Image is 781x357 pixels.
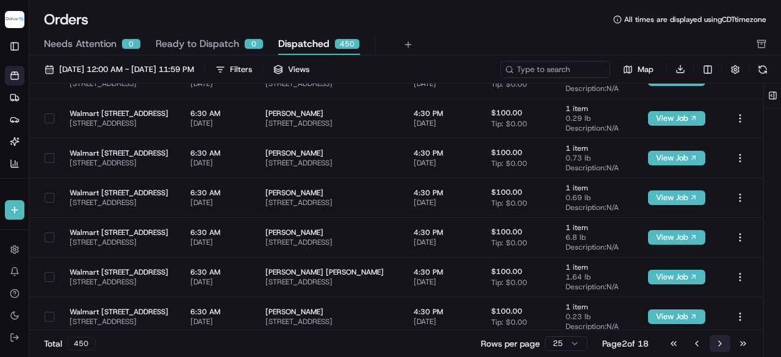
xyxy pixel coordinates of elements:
span: [DATE] [414,198,472,207]
button: [DATE] 12:00 AM - [DATE] 11:59 PM [39,61,200,78]
span: Dispatched [278,37,329,51]
span: [PERSON_NAME] [265,228,394,237]
div: 0 [244,38,264,49]
span: 4:30 PM [414,148,472,158]
span: $100.00 [491,108,522,118]
div: We're available if you need us! [41,128,154,138]
span: 6:30 AM [190,148,246,158]
input: Clear [32,78,201,91]
span: Walmart [STREET_ADDRESS] [70,188,171,198]
a: 💻API Documentation [98,171,201,193]
span: [STREET_ADDRESS] [265,79,394,88]
span: 0.29 lb [566,114,628,123]
span: [STREET_ADDRESS] [265,317,394,326]
img: Nash [12,12,37,36]
span: 6:30 AM [190,228,246,237]
span: [DATE] [190,118,246,128]
span: 4:30 PM [414,109,472,118]
button: Filters [210,61,257,78]
span: 4:30 PM [414,228,472,237]
span: Tip: $0.00 [491,119,527,129]
span: 0.23 lb [566,312,628,322]
span: API Documentation [115,176,196,189]
span: [STREET_ADDRESS] [70,158,171,168]
h1: Orders [44,10,88,29]
span: [DATE] [414,277,472,287]
span: [STREET_ADDRESS] [265,198,394,207]
span: [DATE] [414,118,472,128]
span: [STREET_ADDRESS] [265,118,394,128]
div: 📗 [12,178,22,187]
span: [STREET_ADDRESS] [265,277,394,287]
a: View Job [648,114,705,123]
span: [STREET_ADDRESS] [265,237,394,247]
span: Description: N/A [566,163,628,173]
button: View Job [648,309,705,324]
span: Description: N/A [566,322,628,331]
span: 6.8 lb [566,233,628,242]
span: Description: N/A [566,242,628,252]
span: [DATE] [414,158,472,168]
span: $100.00 [491,148,522,157]
a: View Job [648,272,705,282]
span: Tip: $0.00 [491,198,527,208]
div: Total [44,337,95,350]
span: [DATE] [190,237,246,247]
span: [STREET_ADDRESS] [70,317,171,326]
span: [STREET_ADDRESS] [70,118,171,128]
span: Walmart [STREET_ADDRESS] [70,228,171,237]
a: View Job [648,193,705,203]
a: View Job [648,233,705,242]
button: View Job [648,230,705,245]
span: 4:30 PM [414,188,472,198]
span: 4:30 PM [414,307,472,317]
span: [DATE] [414,317,472,326]
span: [DATE] 12:00 AM - [DATE] 11:59 PM [59,64,194,75]
p: Welcome 👋 [12,48,222,68]
span: Description: N/A [566,282,628,292]
div: Start new chat [41,116,200,128]
span: [PERSON_NAME] [265,148,394,158]
span: [PERSON_NAME] [PERSON_NAME] [265,267,394,277]
span: 1 item [566,183,628,193]
span: Walmart [STREET_ADDRESS] [70,109,171,118]
span: Ready to Dispatch [156,37,239,51]
span: [DATE] [414,79,472,88]
a: 📗Knowledge Base [7,171,98,193]
button: View Job [648,270,705,284]
button: View Job [648,151,705,165]
a: Powered byPylon [86,206,148,215]
span: 6:30 AM [190,307,246,317]
input: Type to search [500,61,610,78]
span: [PERSON_NAME] [265,307,394,317]
div: Page 2 of 18 [602,337,649,350]
span: $100.00 [491,306,522,316]
img: 1736555255976-a54dd68f-1ca7-489b-9aae-adbdc363a1c4 [12,116,34,138]
button: Views [268,61,315,78]
span: 1.64 lb [566,272,628,282]
span: Description: N/A [566,84,628,93]
span: [STREET_ADDRESS] [70,198,171,207]
a: View Job [648,312,705,322]
div: 450 [67,337,95,350]
span: $100.00 [491,227,522,237]
span: Tip: $0.00 [491,278,527,287]
span: [DATE] [414,237,472,247]
div: 💻 [103,178,113,187]
span: [PERSON_NAME] [265,188,394,198]
span: Tip: $0.00 [491,317,527,327]
span: 4:30 PM [414,267,472,277]
button: Refresh [754,61,771,78]
a: View Job [648,153,705,163]
div: 450 [334,38,360,49]
span: [PERSON_NAME] [265,109,394,118]
span: [STREET_ADDRESS] [70,277,171,287]
span: 1 item [566,104,628,114]
span: Views [288,64,309,75]
div: Filters [230,64,252,75]
span: Needs Attention [44,37,117,51]
span: [DATE] [190,198,246,207]
span: Knowledge Base [24,176,93,189]
span: $100.00 [491,267,522,276]
img: Deliverol [5,11,24,28]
